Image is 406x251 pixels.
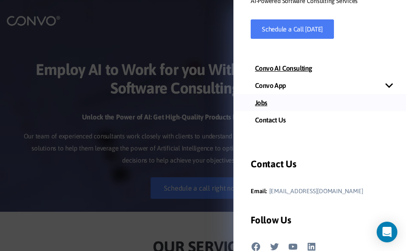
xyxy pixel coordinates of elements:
div: Open Intercom Messenger [377,222,397,242]
nav: Mobile [233,60,406,146]
a: Convo AI Consulting [233,60,406,77]
a: Convo App [233,77,406,94]
a: Email:[EMAIL_ADDRESS][DOMAIN_NAME] [251,185,363,197]
h3: Contact Us [251,158,389,177]
a: Contact Us [233,111,406,129]
span: Email: [251,185,267,197]
a: Jobs [233,94,406,111]
h3: Follow Us [251,214,389,233]
a: Schedule a Call [DATE] [251,19,334,39]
